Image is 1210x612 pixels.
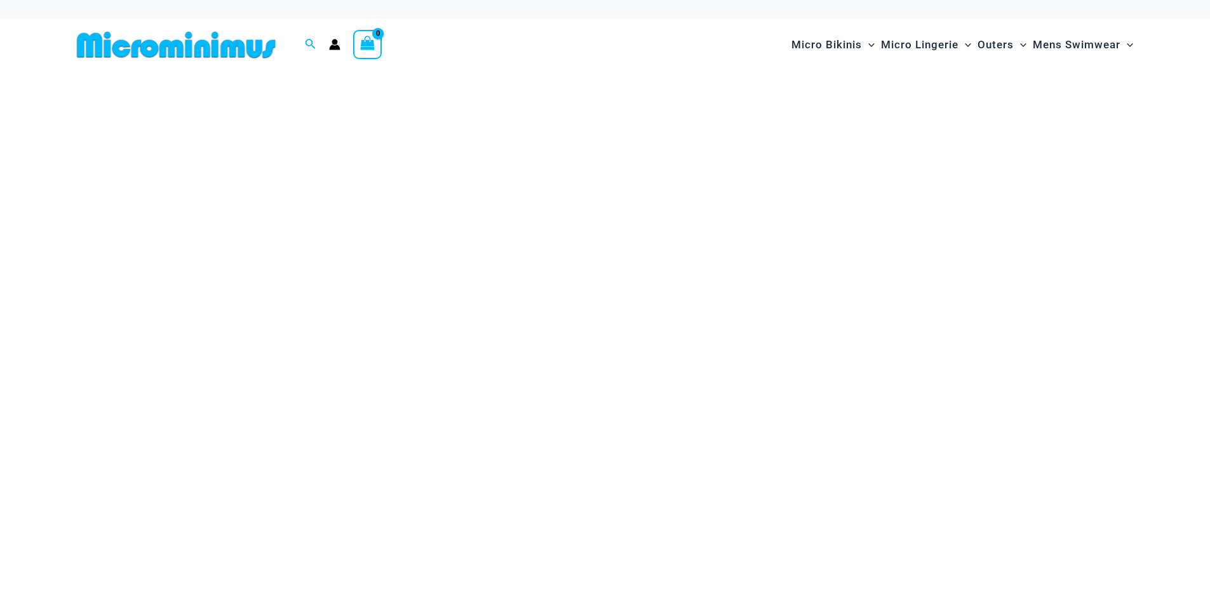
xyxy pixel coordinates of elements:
[974,25,1030,64] a: OutersMenu ToggleMenu Toggle
[1033,29,1120,61] span: Mens Swimwear
[1014,29,1026,61] span: Menu Toggle
[978,29,1014,61] span: Outers
[353,30,382,59] a: View Shopping Cart, empty
[878,25,974,64] a: Micro LingerieMenu ToggleMenu Toggle
[862,29,875,61] span: Menu Toggle
[72,31,281,59] img: MM SHOP LOGO FLAT
[958,29,971,61] span: Menu Toggle
[329,39,340,50] a: Account icon link
[1030,25,1136,64] a: Mens SwimwearMenu ToggleMenu Toggle
[788,25,878,64] a: Micro BikinisMenu ToggleMenu Toggle
[305,37,316,53] a: Search icon link
[786,24,1139,66] nav: Site Navigation
[1120,29,1133,61] span: Menu Toggle
[791,29,862,61] span: Micro Bikinis
[881,29,958,61] span: Micro Lingerie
